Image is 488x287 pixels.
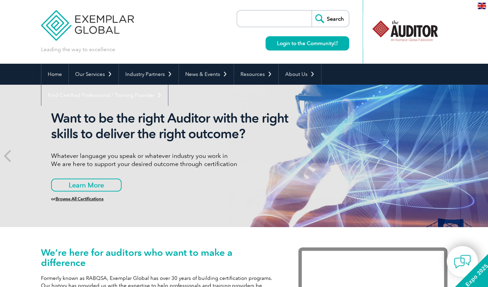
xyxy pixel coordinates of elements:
[478,3,486,9] img: en
[179,64,234,85] a: News & Events
[312,11,349,27] input: Search
[51,179,122,191] a: Learn More
[51,110,305,142] h2: Want to be the right Auditor with the right skills to deliver the right outcome?
[51,152,305,168] p: Whatever language you speak or whatever industry you work in We are here to support your desired ...
[279,64,321,85] a: About Us
[119,64,178,85] a: Industry Partners
[41,46,115,53] p: Leading the way to excellence
[41,85,168,106] a: Find Certified Professional / Training Provider
[266,36,349,50] a: Login to the Community
[56,196,104,201] a: Browse All Certifications
[234,64,278,85] a: Resources
[334,41,338,45] img: open_square.png
[41,64,68,85] a: Home
[69,64,119,85] a: Our Services
[41,247,278,268] h1: We’re here for auditors who want to make a difference
[454,253,471,270] img: contact-chat.png
[51,197,305,201] h6: or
